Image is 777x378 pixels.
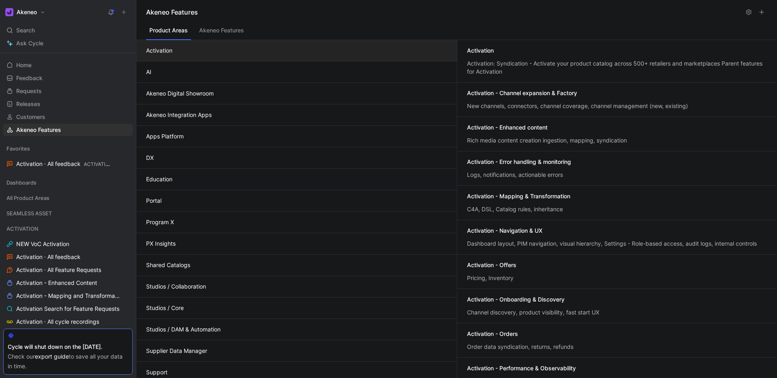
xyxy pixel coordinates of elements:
[3,223,133,235] div: ACTIVATION
[3,290,133,302] a: Activation - Mapping and Transformation
[16,240,69,248] span: NEW VoC Activation
[136,62,457,83] button: AI
[16,74,42,82] span: Feedback
[467,240,768,248] div: Dashboard layout, PIM navigation, visual hierarchy, Settings - Role-based access, audit logs, int...
[16,126,61,134] span: Akeneo Features
[16,87,42,95] span: Requests
[467,123,548,132] div: Activation - Enhanced content
[467,192,570,200] div: Activation - Mapping & Transformation
[3,24,133,36] div: Search
[136,83,457,104] button: Akeneo Digital Showroom
[136,104,457,126] button: Akeneo Integration Apps
[3,37,133,49] a: Ask Cycle
[16,305,119,313] span: Activation Search for Feature Requests
[16,266,101,274] span: Activation · All Feature Requests
[467,59,768,76] div: Activation: Syndication - Activate your product catalog across 500+ retailers and marketplaces Pa...
[136,190,457,212] button: Portal
[16,25,35,35] span: Search
[16,292,122,300] span: Activation - Mapping and Transformation
[6,144,30,153] span: Favorites
[16,253,81,261] span: Activation · All feedback
[3,277,133,289] a: Activation - Enhanced Content
[467,158,571,166] div: Activation - Error handling & monitoring
[3,98,133,110] a: Releases
[136,147,457,169] button: DX
[5,8,13,16] img: Akeneo
[146,7,741,17] h1: Akeneo Features
[8,352,128,371] div: Check our to save all your data in time.
[16,38,43,48] span: Ask Cycle
[467,171,768,179] div: Logs, notifications, actionable errors
[467,89,577,97] div: Activation - Channel expansion & Factory
[6,209,52,217] span: SEAMLESS ASSET
[467,47,494,55] div: Activation
[3,223,133,354] div: ACTIVATIONNEW VoC ActivationActivation · All feedbackActivation · All Feature RequestsActivation ...
[3,303,133,315] a: Activation Search for Feature Requests
[3,158,133,170] a: Activation · All feedbackACTIVATION
[3,207,133,219] div: SEAMLESS ASSET
[467,261,516,269] div: Activation - Offers
[6,194,49,202] span: All Product Areas
[467,295,565,304] div: Activation - Onboarding & Discovery
[16,61,32,69] span: Home
[136,319,457,340] button: Studios / DAM & Automation
[196,25,247,40] button: Akeneo Features
[17,8,37,16] h1: Akeneo
[467,136,768,144] div: Rich media content creation ingestion, mapping, syndication
[3,192,133,204] div: All Product Areas
[16,113,45,121] span: Customers
[467,343,768,351] div: Order data syndication, returns, refunds
[3,72,133,84] a: Feedback
[136,276,457,297] button: Studios / Collaboration
[3,142,133,155] div: Favorites
[467,102,768,110] div: New channels, connectors, channel coverage, channel management (new, existing)
[3,59,133,71] a: Home
[16,160,112,168] span: Activation · All feedback
[6,178,36,187] span: Dashboards
[3,238,133,250] a: NEW VoC Activation
[467,205,768,213] div: C4A, DSL, Catalog rules, inheritance
[8,342,128,352] div: Cycle will shut down on the [DATE].
[3,264,133,276] a: Activation · All Feature Requests
[6,225,38,233] span: ACTIVATION
[3,6,47,18] button: AkeneoAkeneo
[16,279,97,287] span: Activation - Enhanced Content
[84,161,113,167] span: ACTIVATION
[136,297,457,319] button: Studios / Core
[136,169,457,190] button: Education
[35,353,69,360] a: export guide
[467,227,542,235] div: Activation - Navigation & UX
[136,233,457,255] button: PX Insights
[467,364,576,372] div: Activation - Performance & Observability
[3,207,133,222] div: SEAMLESS ASSET
[3,124,133,136] a: Akeneo Features
[3,176,133,189] div: Dashboards
[136,40,457,62] button: Activation
[3,111,133,123] a: Customers
[136,212,457,233] button: Program X
[16,100,40,108] span: Releases
[467,308,768,316] div: Channel discovery, product visibility, fast start UX
[3,176,133,191] div: Dashboards
[136,126,457,147] button: Apps Platform
[136,340,457,362] button: Supplier Data Manager
[3,251,133,263] a: Activation · All feedback
[16,318,99,326] span: Activation · All cycle recordings
[146,25,191,40] button: Product Areas
[467,330,518,338] div: Activation - Orders
[467,274,768,282] div: Pricing, Inventory
[3,85,133,97] a: Requests
[3,192,133,206] div: All Product Areas
[136,255,457,276] button: Shared Catalogs
[3,316,133,328] a: Activation · All cycle recordings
